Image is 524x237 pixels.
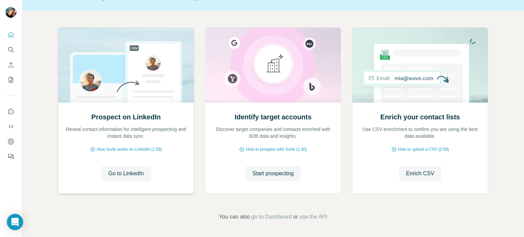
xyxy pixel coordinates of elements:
h2: Identify target accounts [235,112,312,122]
button: My lists [5,74,16,86]
span: or [293,213,298,221]
span: How Surfe works on LinkedIn (1:58) [97,146,162,152]
button: go to Dashboard [251,213,292,221]
div: Open Intercom Messenger [7,214,23,230]
span: Start prospecting [252,169,294,178]
p: Use CSV enrichment to confirm you are using the best data available. [359,126,481,139]
button: Quick start [5,29,16,41]
button: use the API [299,213,327,221]
span: You can also [219,213,250,221]
button: Use Surfe API [5,120,16,133]
img: Identify target accounts [205,28,341,103]
span: Enrich CSV [406,169,434,178]
button: Enrich CSV [399,166,441,181]
span: Go to LinkedIn [108,169,144,178]
button: Search [5,44,16,56]
p: Reveal contact information for intelligent prospecting and instant data sync. [65,126,187,139]
button: Dashboard [5,135,16,148]
button: Go to LinkedIn [101,166,150,181]
span: How to prospect with Surfe (1:30) [246,146,307,152]
h2: Enrich your contact lists [380,112,460,122]
button: Use Surfe on LinkedIn [5,105,16,118]
button: Start prospecting [246,166,301,181]
h2: Prospect on LinkedIn [91,112,161,122]
p: Discover target companies and contacts enriched with B2B data and insights. [212,126,334,139]
button: Feedback [5,150,16,163]
img: Enrich your contact lists [352,28,488,103]
img: Prospect on LinkedIn [58,28,194,103]
button: Enrich CSV [5,59,16,71]
img: Avatar [5,7,16,18]
span: How to upload a CSV (2:59) [398,146,449,152]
